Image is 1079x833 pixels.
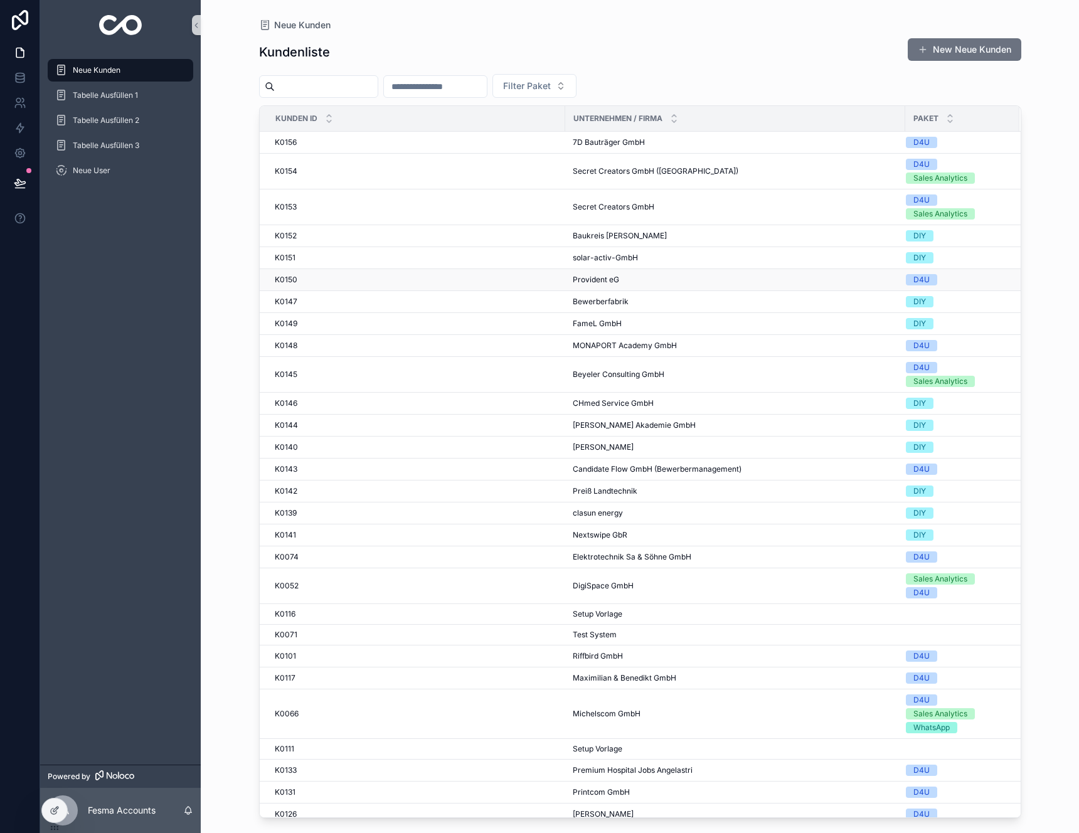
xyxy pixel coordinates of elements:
[573,297,629,307] span: Bewerberfabrik
[906,362,1004,387] a: D4USales Analytics
[573,341,677,351] span: MONAPORT Academy GmbH
[573,369,898,379] a: Beyeler Consulting GmbH
[275,673,558,683] a: K0117
[913,340,930,351] div: D4U
[275,486,297,496] span: K0142
[275,341,297,351] span: K0148
[573,231,898,241] a: Baukreis [PERSON_NAME]
[906,318,1004,329] a: DIY
[906,529,1004,541] a: DIY
[913,694,930,706] div: D4U
[906,694,1004,733] a: D4USales AnalyticsWhatsApp
[275,552,558,562] a: K0074
[275,442,298,452] span: K0140
[275,369,297,379] span: K0145
[275,581,299,591] span: K0052
[908,38,1021,61] button: New Neue Kunden
[913,529,926,541] div: DIY
[275,166,297,176] span: K0154
[275,630,297,640] span: K0071
[275,297,297,307] span: K0147
[274,19,331,31] span: Neue Kunden
[913,809,930,820] div: D4U
[573,709,640,719] span: Michelscom GmbH
[913,230,926,241] div: DIY
[573,137,645,147] span: 7D Bauträger GmbH
[913,722,950,733] div: WhatsApp
[573,319,622,329] span: FameL GmbH
[573,114,662,124] span: Unternehmen / Firma
[573,609,898,619] a: Setup Vorlage
[275,744,294,754] span: K0111
[275,709,558,719] a: K0066
[913,573,967,585] div: Sales Analytics
[275,651,296,661] span: K0101
[275,809,558,819] a: K0126
[275,341,558,351] a: K0148
[573,464,741,474] span: Candidate Flow GmbH (Bewerbermanagement)
[913,708,967,719] div: Sales Analytics
[573,202,898,212] a: Secret Creators GmbH
[573,651,623,661] span: Riffbird GmbH
[906,274,1004,285] a: D4U
[275,609,295,619] span: K0116
[275,319,558,329] a: K0149
[573,369,664,379] span: Beyeler Consulting GmbH
[913,551,930,563] div: D4U
[573,442,898,452] a: [PERSON_NAME]
[913,208,967,220] div: Sales Analytics
[573,673,676,683] span: Maximilian & Benedikt GmbH
[275,398,558,408] a: K0146
[275,581,558,591] a: K0052
[913,650,930,662] div: D4U
[573,464,898,474] a: Candidate Flow GmbH (Bewerbermanagement)
[48,84,193,107] a: Tabelle Ausfüllen 1
[913,362,930,373] div: D4U
[913,787,930,798] div: D4U
[906,551,1004,563] a: D4U
[573,765,693,775] span: Premium Hospital Jobs Angelastri
[573,275,619,285] span: Provident eG
[275,464,297,474] span: K0143
[573,420,696,430] span: [PERSON_NAME] Akademie GmbH
[573,319,898,329] a: FameL GmbH
[913,114,938,124] span: Paket
[573,809,634,819] span: [PERSON_NAME]
[48,772,90,782] span: Powered by
[73,115,139,125] span: Tabelle Ausfüllen 2
[73,65,120,75] span: Neue Kunden
[573,275,898,285] a: Provident eG
[573,442,634,452] span: [PERSON_NAME]
[275,609,558,619] a: K0116
[573,508,898,518] a: clasun energy
[913,485,926,497] div: DIY
[275,486,558,496] a: K0142
[48,109,193,132] a: Tabelle Ausfüllen 2
[492,74,577,98] button: Select Button
[913,442,926,453] div: DIY
[906,159,1004,184] a: D4USales Analytics
[906,650,1004,662] a: D4U
[913,252,926,263] div: DIY
[275,231,297,241] span: K0152
[573,552,691,562] span: Elektrotechnik Sa & Söhne GmbH
[573,486,898,496] a: Preiß Landtechnik
[503,80,551,92] span: Filter Paket
[573,253,898,263] a: solar-activ-GmbH
[275,202,558,212] a: K0153
[913,587,930,598] div: D4U
[275,787,295,797] span: K0131
[913,765,930,776] div: D4U
[913,398,926,409] div: DIY
[275,709,299,719] span: K0066
[906,252,1004,263] a: DIY
[275,508,558,518] a: K0139
[906,787,1004,798] a: D4U
[913,137,930,148] div: D4U
[275,651,558,661] a: K0101
[573,137,898,147] a: 7D Bauträger GmbH
[913,159,930,170] div: D4U
[573,651,898,661] a: Riffbird GmbH
[573,787,898,797] a: Printcom GmbH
